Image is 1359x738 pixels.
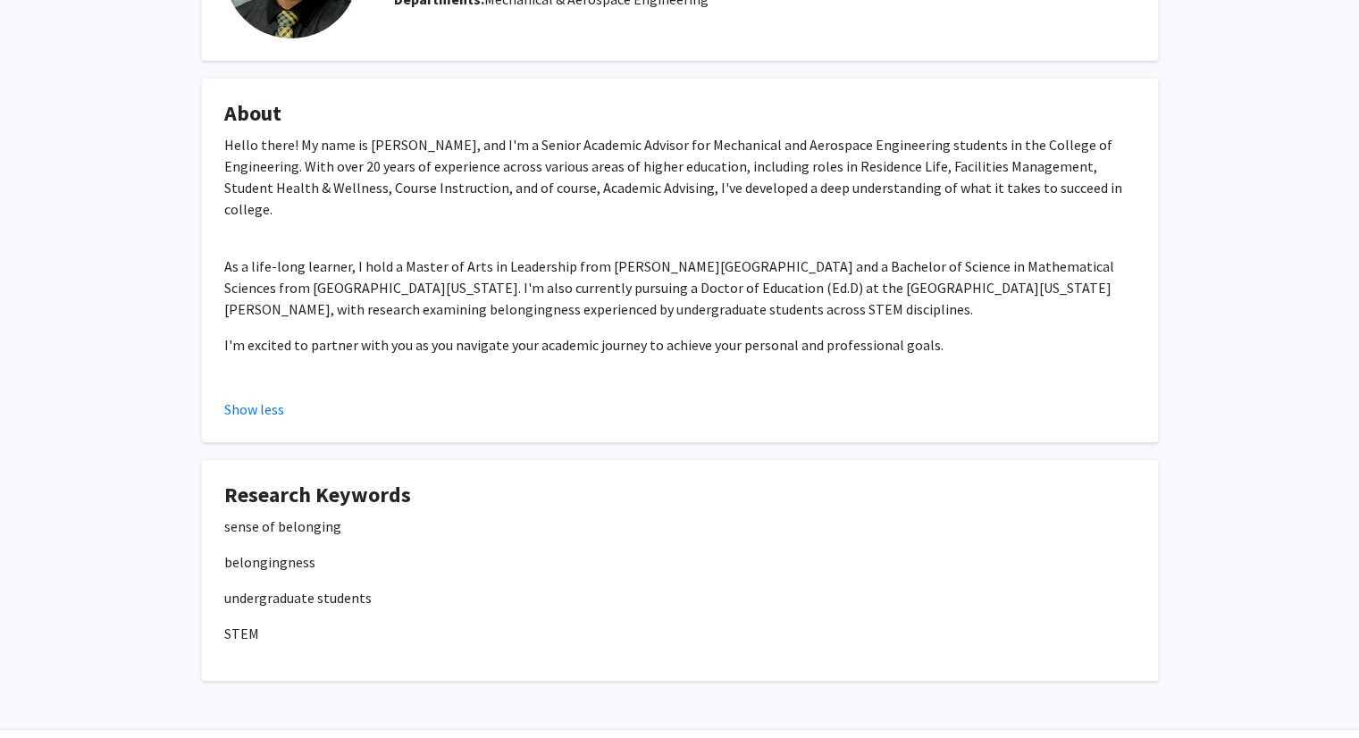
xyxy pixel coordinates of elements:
[224,334,1136,356] p: I'm excited to partner with you as you navigate your academic journey to achieve your personal an...
[224,482,1136,508] h4: Research Keywords
[224,551,1136,573] p: belongingness
[224,101,1136,127] h4: About
[224,398,284,420] button: Show less
[13,658,76,725] iframe: Chat
[224,516,1136,537] p: sense of belonging
[224,587,1136,608] p: undergraduate students
[224,623,1136,644] p: STEM
[224,134,1136,220] p: Hello there! My name is [PERSON_NAME], and I'm a Senior Academic Advisor for Mechanical and Aeros...
[224,256,1136,320] p: As a life-long learner, I hold a Master of Arts in Leadership from [PERSON_NAME][GEOGRAPHIC_DATA]...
